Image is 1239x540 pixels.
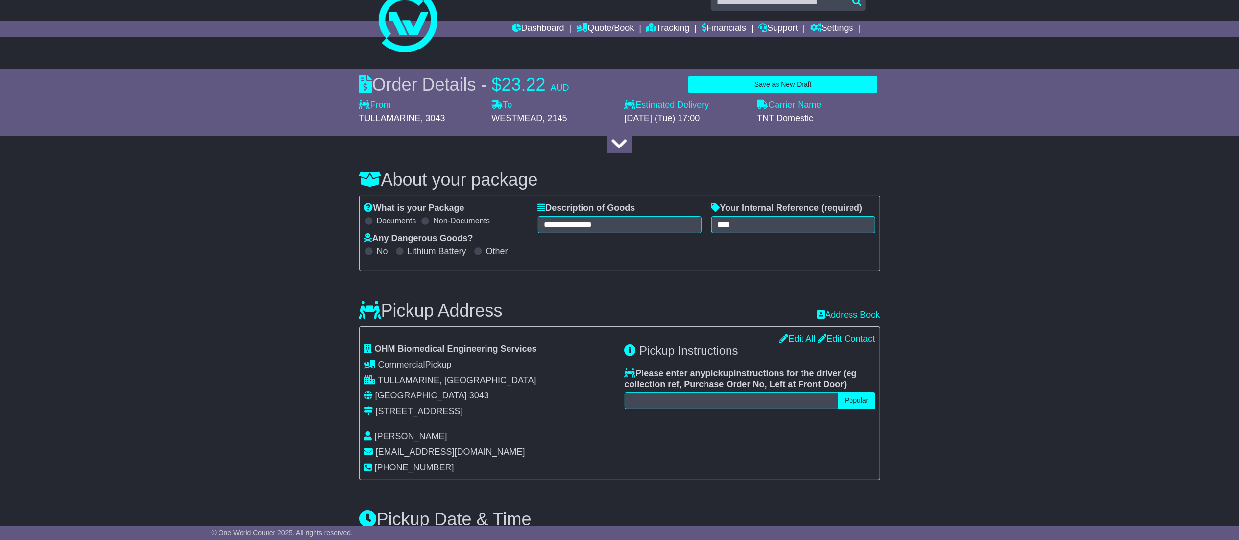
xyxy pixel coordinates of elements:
span: 23.22 [502,74,546,95]
span: Commercial [378,360,425,369]
span: Pickup Instructions [639,344,738,357]
div: Order Details - [359,74,569,95]
label: Any Dangerous Goods? [364,233,473,244]
a: Dashboard [512,21,564,37]
label: Carrier Name [757,100,822,111]
a: Financials [702,21,746,37]
label: From [359,100,391,111]
span: OHM Biomedical Engineering Services [375,344,537,354]
a: Quote/Book [576,21,634,37]
span: TULLAMARINE, [GEOGRAPHIC_DATA] [378,375,536,385]
span: , 3043 [421,113,445,123]
label: No [377,246,388,257]
span: AUD [551,83,569,93]
div: TNT Domestic [757,113,880,124]
label: Other [486,246,508,257]
label: Your Internal Reference (required) [711,203,863,214]
div: Pickup [364,360,615,370]
span: , 2145 [543,113,567,123]
label: Documents [377,216,416,225]
span: © One World Courier 2025. All rights reserved. [212,529,353,537]
a: Tracking [646,21,689,37]
label: Non-Documents [433,216,490,225]
a: Address Book [817,310,880,320]
div: [DATE] (Tue) 17:00 [625,113,748,124]
label: Estimated Delivery [625,100,748,111]
span: [GEOGRAPHIC_DATA] [375,391,467,400]
button: Save as New Draft [688,76,877,93]
span: pickup [705,368,734,378]
a: Settings [810,21,853,37]
span: $ [492,74,502,95]
h3: Pickup Date & Time [359,510,880,529]
label: What is your Package [364,203,464,214]
a: Edit Contact [818,334,875,344]
label: Lithium Battery [408,246,466,257]
span: WESTMEAD [492,113,543,123]
span: eg collection ref, Purchase Order No, Left at Front Door [625,368,857,389]
label: Please enter any instructions for the driver ( ) [625,368,875,390]
span: TULLAMARINE [359,113,421,123]
button: Popular [838,392,875,409]
span: [PHONE_NUMBER] [375,463,454,472]
label: Description of Goods [538,203,635,214]
h3: Pickup Address [359,301,503,320]
span: 3043 [469,391,489,400]
h3: About your package [359,170,880,190]
label: To [492,100,512,111]
a: Edit All [779,334,815,344]
span: [PERSON_NAME] [375,431,447,441]
a: Support [758,21,798,37]
span: [EMAIL_ADDRESS][DOMAIN_NAME] [376,447,525,457]
div: [STREET_ADDRESS] [376,406,463,417]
